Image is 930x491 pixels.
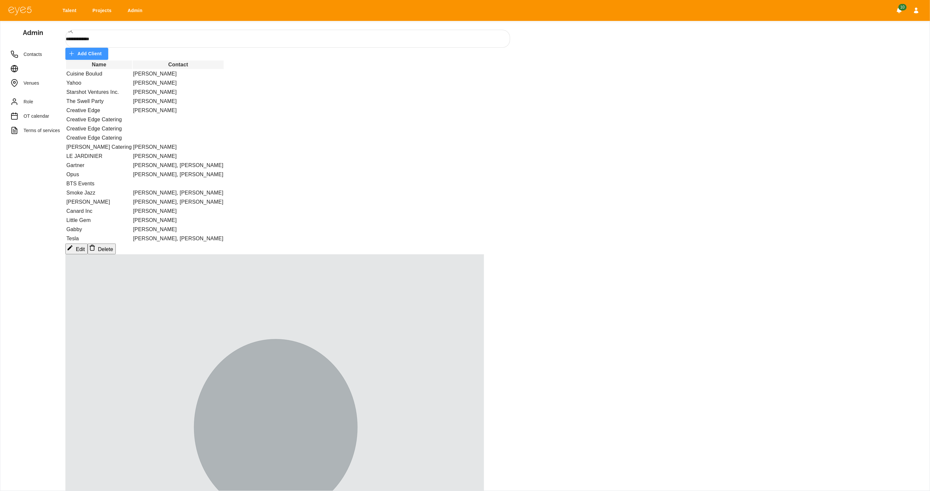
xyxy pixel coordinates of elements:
a: Role [5,95,60,108]
td: Creative Edge [66,106,132,115]
td: Yahoo [66,79,132,87]
td: [PERSON_NAME], [PERSON_NAME] [133,234,224,243]
td: [PERSON_NAME] [133,152,224,161]
td: Smoke Jazz [66,189,132,197]
td: LE JARDINIER [66,152,132,161]
td: [PERSON_NAME] [133,88,224,96]
td: [PERSON_NAME] [133,207,224,215]
span: Terms of services [24,127,60,134]
button: Notifications [893,5,905,16]
td: [PERSON_NAME], [PERSON_NAME] [133,170,224,179]
td: [PERSON_NAME] [133,79,224,87]
td: BTS Events [66,179,132,188]
a: Contacts [5,48,60,61]
span: 10 [898,4,906,10]
td: [PERSON_NAME] [133,97,224,106]
td: [PERSON_NAME], [PERSON_NAME] [133,198,224,206]
a: Venues [5,76,60,90]
td: Creative Edge Catering [66,134,132,142]
button: Add Client [65,48,108,60]
td: Creative Edge Catering [66,115,132,124]
td: Gabby [66,225,132,234]
td: [PERSON_NAME], [PERSON_NAME] [133,189,224,197]
span: Venues [24,79,55,87]
h3: Admin [23,29,43,39]
a: Admin [123,5,149,17]
span: OT calendar [24,112,55,120]
td: [PERSON_NAME] [133,70,224,78]
td: [PERSON_NAME], [PERSON_NAME] [133,161,224,170]
td: Opus [66,170,132,179]
th: Name [66,60,132,69]
td: The Swell Party [66,97,132,106]
img: eye5 [8,6,32,15]
a: Projects [88,5,118,17]
a: Talent [58,5,83,17]
td: Creative Edge Catering [66,125,132,133]
a: Terms of services [5,124,60,137]
td: Tesla [66,234,132,243]
a: Clients [5,62,60,75]
button: Edit [65,244,88,254]
td: [PERSON_NAME] [133,143,224,151]
td: Cuisine Boulud [66,70,132,78]
td: Starshot Ventures Inc. [66,88,132,96]
span: Role [24,98,55,106]
td: [PERSON_NAME] [133,106,224,115]
th: Contact [133,60,224,69]
span: Clients [24,65,55,73]
span: Contacts [24,50,55,58]
td: [PERSON_NAME] Catering [66,143,132,151]
td: Canard Inc [66,207,132,215]
td: Gartner [66,161,132,170]
td: [PERSON_NAME] [66,198,132,206]
td: [PERSON_NAME] [133,225,224,234]
td: [PERSON_NAME] [133,216,224,225]
a: OT calendar [5,110,60,123]
td: Little Gem [66,216,132,225]
button: Delete [88,244,116,254]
